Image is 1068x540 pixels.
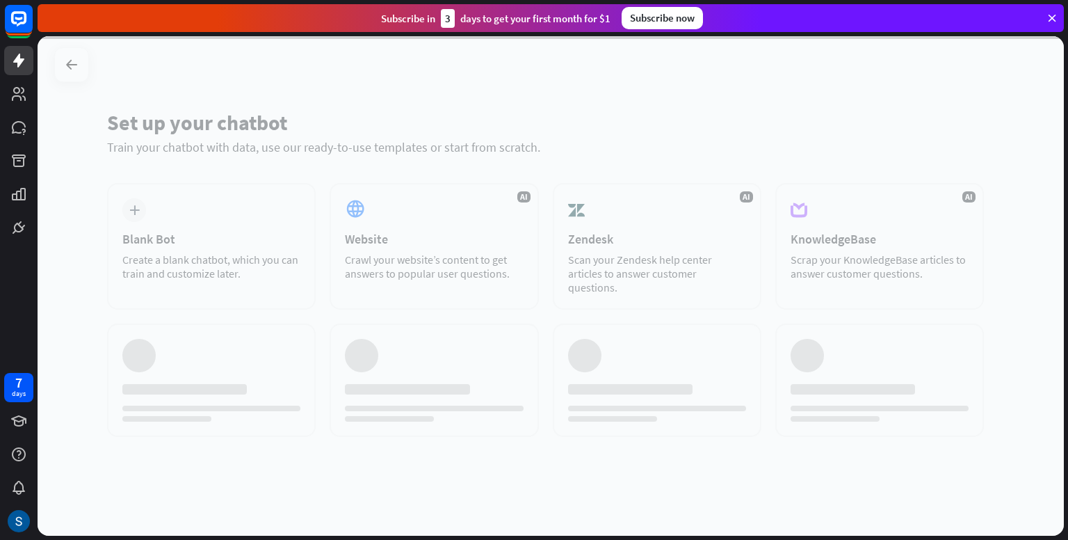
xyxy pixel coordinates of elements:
a: 7 days [4,373,33,402]
div: days [12,389,26,399]
div: Subscribe now [622,7,703,29]
div: Subscribe in days to get your first month for $1 [381,9,610,28]
div: 7 [15,376,22,389]
div: 3 [441,9,455,28]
